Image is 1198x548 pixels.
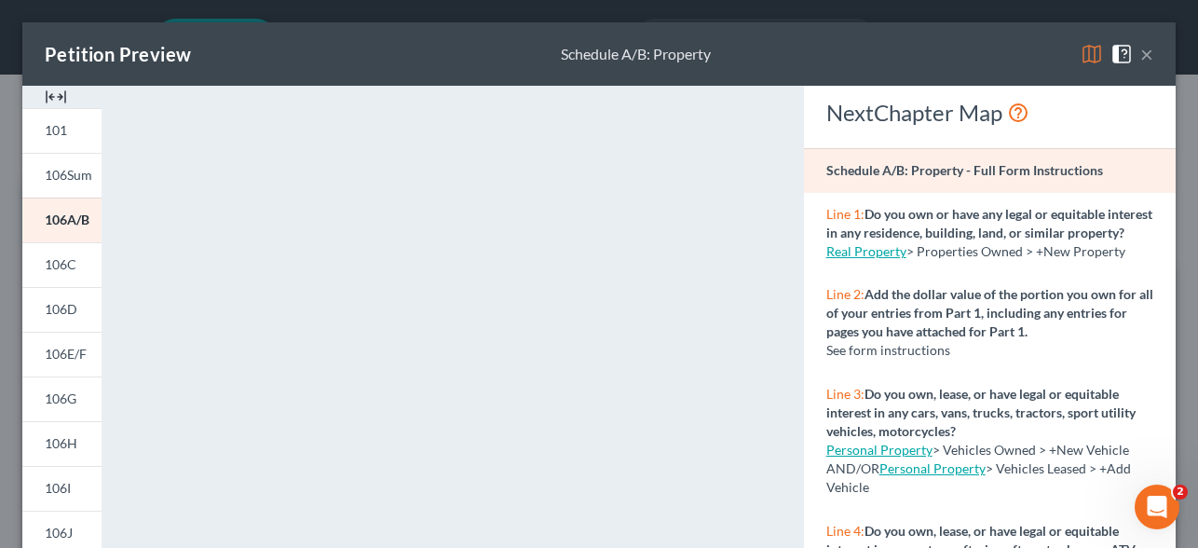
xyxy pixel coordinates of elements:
[22,332,102,377] a: 106E/F
[826,442,933,458] a: Personal Property
[1110,43,1133,65] img: help-close-5ba153eb36485ed6c1ea00a893f15db1cb9b99d6cae46e1a8edb6c62d00a1a76.svg
[22,466,102,511] a: 106I
[826,206,864,222] span: Line 1:
[22,287,102,332] a: 106D
[906,243,1125,259] span: > Properties Owned > +New Property
[879,460,986,476] a: Personal Property
[1173,485,1188,500] span: 2
[826,286,1153,339] strong: Add the dollar value of the portion you own for all of your entries from Part 1, including any en...
[22,377,102,421] a: 106G
[45,212,89,227] span: 106A/B
[22,242,102,287] a: 106C
[826,162,1103,178] strong: Schedule A/B: Property - Full Form Instructions
[45,480,71,496] span: 106I
[1081,43,1103,65] img: map-eea8200ae884c6f1103ae1953ef3d486a96c86aabb227e865a55264e3737af1f.svg
[22,108,102,153] a: 101
[45,256,76,272] span: 106C
[826,286,864,302] span: Line 2:
[1135,485,1179,529] iframe: Intercom live chat
[826,206,1152,240] strong: Do you own or have any legal or equitable interest in any residence, building, land, or similar p...
[45,525,73,541] span: 106J
[45,86,67,108] img: expand-e0f6d898513216a626fdd78e52531dac95497ffd26381d4c15ee2fc46db09dca.svg
[22,421,102,466] a: 106H
[45,390,76,406] span: 106G
[826,243,906,259] a: Real Property
[826,460,1131,495] span: > Vehicles Leased > +Add Vehicle
[45,41,191,67] div: Petition Preview
[45,435,77,451] span: 106H
[22,198,102,242] a: 106A/B
[826,98,1153,128] div: NextChapter Map
[561,44,711,65] div: Schedule A/B: Property
[1140,43,1153,65] button: ×
[826,342,950,358] span: See form instructions
[826,523,864,539] span: Line 4:
[826,386,864,402] span: Line 3:
[45,167,92,183] span: 106Sum
[45,122,67,138] span: 101
[826,386,1136,439] strong: Do you own, lease, or have legal or equitable interest in any cars, vans, trucks, tractors, sport...
[45,346,87,362] span: 106E/F
[45,301,77,317] span: 106D
[22,153,102,198] a: 106Sum
[826,442,1129,476] span: > Vehicles Owned > +New Vehicle AND/OR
